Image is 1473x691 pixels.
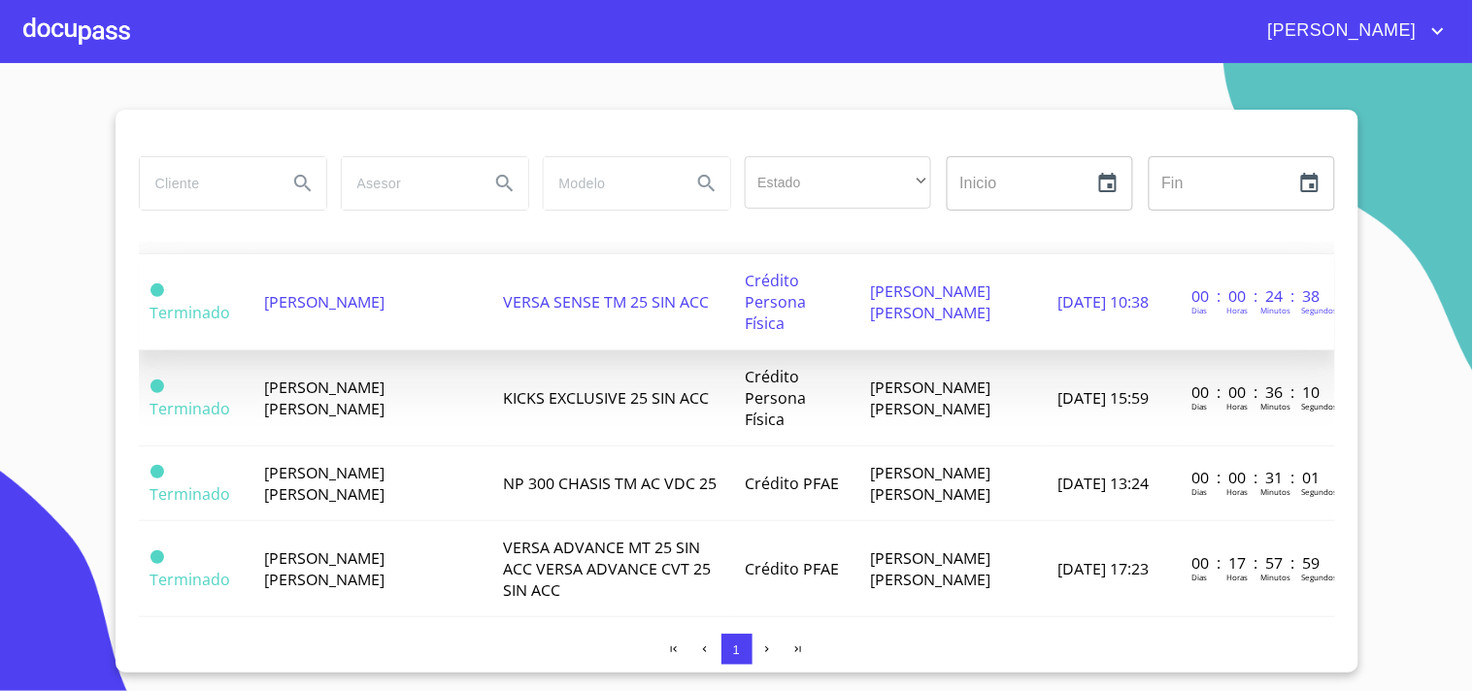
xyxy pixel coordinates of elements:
span: [PERSON_NAME] [PERSON_NAME] [870,377,990,419]
p: Segundos [1301,486,1337,497]
span: Crédito Persona Física [745,270,806,334]
span: NP 300 CHASIS TM AC VDC 25 [504,473,718,494]
span: [DATE] 15:59 [1058,387,1150,409]
span: Crédito PFAE [745,558,839,579]
p: Horas [1226,401,1248,411]
span: VERSA SENSE TM 25 SIN ACC [504,291,710,313]
p: Minutos [1260,401,1290,411]
p: 00 : 00 : 31 : 01 [1191,467,1322,488]
span: [DATE] 17:23 [1058,558,1150,579]
input: search [544,157,676,210]
p: Minutos [1260,305,1290,315]
input: search [140,157,272,210]
span: Terminado [151,398,231,419]
span: [PERSON_NAME] [PERSON_NAME] [870,462,990,505]
span: [PERSON_NAME] [264,291,385,313]
p: Horas [1226,305,1248,315]
p: Horas [1226,572,1248,582]
span: [PERSON_NAME] [PERSON_NAME] [264,377,385,419]
span: 1 [733,642,740,657]
p: 00 : 00 : 36 : 10 [1191,381,1322,403]
button: account of current user [1254,16,1450,47]
p: Segundos [1301,305,1337,315]
div: ​ [745,156,931,209]
button: Search [684,160,730,207]
p: 00 : 00 : 24 : 38 [1191,285,1322,307]
span: [DATE] 10:38 [1058,291,1150,313]
span: Crédito Persona Física [745,366,806,430]
span: Terminado [151,465,164,478]
span: Crédito PFAE [745,473,839,494]
span: Terminado [151,302,231,323]
span: VERSA ADVANCE MT 25 SIN ACC VERSA ADVANCE CVT 25 SIN ACC [504,537,712,601]
p: 00 : 17 : 57 : 59 [1191,552,1322,574]
p: Minutos [1260,572,1290,582]
p: Minutos [1260,486,1290,497]
p: Horas [1226,486,1248,497]
button: 1 [721,634,753,665]
button: Search [482,160,528,207]
span: Terminado [151,483,231,505]
span: Terminado [151,283,164,297]
span: [PERSON_NAME] [PERSON_NAME] [870,547,990,590]
span: [PERSON_NAME] [PERSON_NAME] [264,547,385,590]
p: Dias [1191,305,1207,315]
p: Segundos [1301,401,1337,411]
span: [PERSON_NAME] [PERSON_NAME] [870,280,990,323]
button: Search [280,160,326,207]
span: Terminado [151,550,164,564]
p: Segundos [1301,572,1337,582]
span: [PERSON_NAME] [1254,16,1426,47]
span: [PERSON_NAME] [PERSON_NAME] [264,462,385,505]
p: Dias [1191,486,1207,497]
p: Dias [1191,572,1207,582]
span: Terminado [151,379,164,393]
span: [DATE] 13:24 [1058,473,1150,494]
input: search [342,157,474,210]
p: Dias [1191,401,1207,411]
span: Terminado [151,569,231,590]
span: KICKS EXCLUSIVE 25 SIN ACC [504,387,710,409]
